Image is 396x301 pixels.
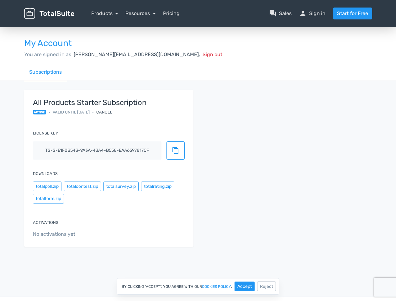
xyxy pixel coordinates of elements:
a: question_answerSales [269,10,292,17]
a: Products [91,10,118,16]
span: You are signed in as [24,51,71,57]
button: totalform.zip [33,194,64,203]
label: Downloads [33,171,58,177]
a: Pricing [163,10,180,17]
span: question_answer [269,10,277,17]
button: totalsurvey.zip [103,182,139,191]
label: License key [33,130,58,136]
span: person [299,10,307,17]
img: TotalSuite for WordPress [24,8,74,19]
button: Reject [257,282,276,291]
h3: My Account [24,39,372,48]
span: No activations yet [33,230,185,238]
div: By clicking "Accept", you agree with our . [117,278,279,295]
button: content_copy [166,141,185,160]
a: Resources [125,10,156,16]
span: Valid until [DATE] [53,109,90,115]
strong: All Products Starter Subscription [33,98,147,107]
span: active [33,110,46,114]
a: personSign in [299,10,325,17]
span: content_copy [172,147,179,154]
div: Cancel [96,109,112,115]
a: cookies policy [202,285,231,288]
a: Start for Free [333,8,372,19]
label: Activations [33,219,58,225]
button: Accept [235,282,255,291]
button: totalrating.zip [141,182,174,191]
span: • [92,109,94,115]
span: [PERSON_NAME][EMAIL_ADDRESS][DOMAIN_NAME], [74,51,200,57]
button: totalcontest.zip [64,182,101,191]
button: totalpoll.zip [33,182,61,191]
a: Subscriptions [24,63,67,81]
span: Sign out [203,51,222,57]
span: • [49,109,50,115]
